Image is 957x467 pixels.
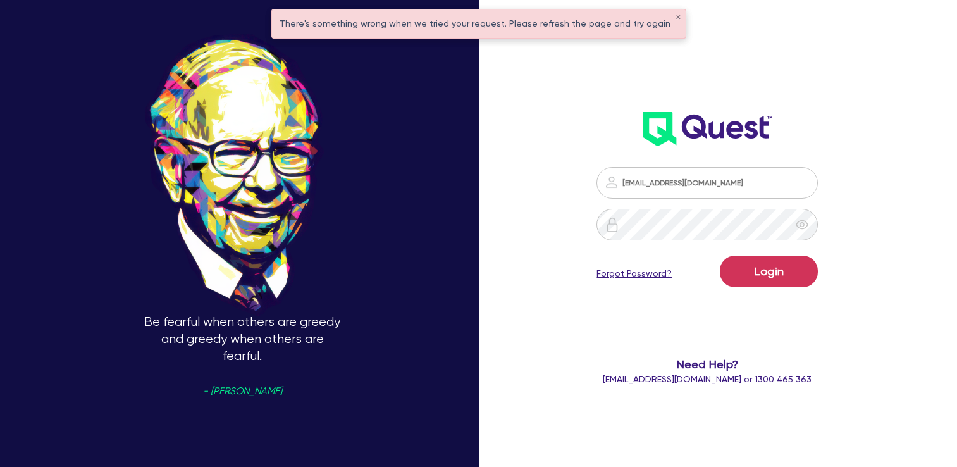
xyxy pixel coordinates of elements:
[603,374,812,384] span: or 1300 465 363
[720,256,818,287] button: Login
[596,267,672,280] a: Forgot Password?
[584,356,832,373] span: Need Help?
[603,374,741,384] a: [EMAIL_ADDRESS][DOMAIN_NAME]
[203,387,282,396] span: - [PERSON_NAME]
[605,217,620,232] img: icon-password
[596,167,818,199] input: Email address
[676,15,681,21] button: ✕
[272,9,686,38] div: There's something wrong when we tried your request. Please refresh the page and try again
[643,112,772,146] img: wH2k97JdezQIQAAAABJRU5ErkJggg==
[796,218,808,231] span: eye
[604,175,619,190] img: icon-password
